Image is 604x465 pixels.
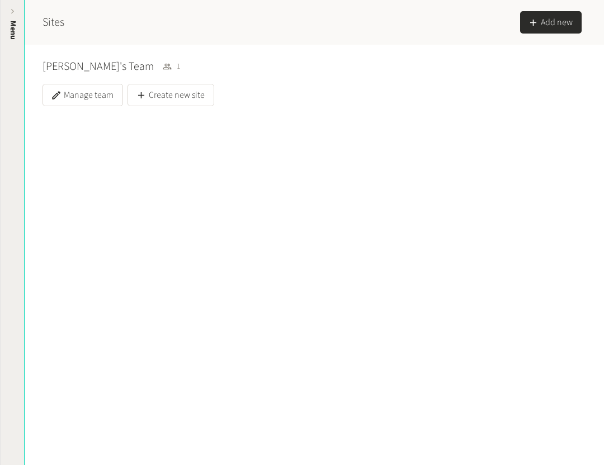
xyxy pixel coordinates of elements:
button: Add new [520,11,582,34]
h3: [PERSON_NAME]'s Team [43,58,154,75]
button: Manage team [43,84,123,106]
span: Menu [7,21,19,40]
span: 1 [163,58,181,75]
button: Create new site [128,84,214,106]
h2: Sites [43,14,64,31]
